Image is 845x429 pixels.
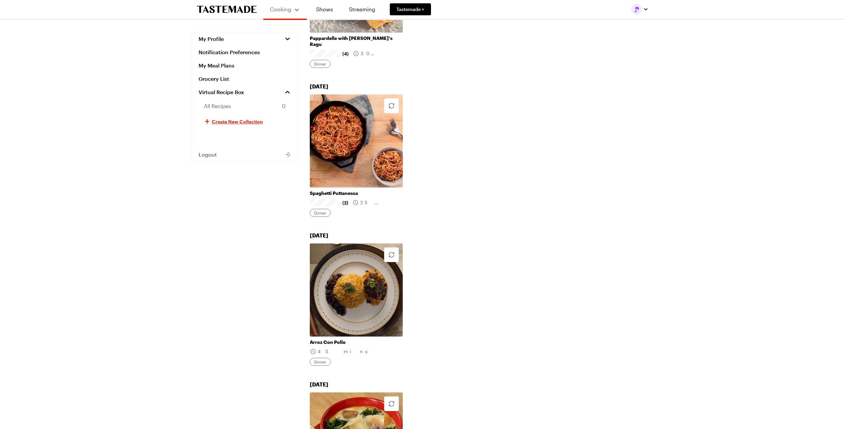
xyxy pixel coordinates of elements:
a: Notification Preferences [192,46,297,59]
button: Logout [192,148,297,161]
a: Tastemade + [390,3,431,15]
span: Cooking [270,6,291,12]
a: My Meal Plans [192,59,297,72]
span: Create New Collection [212,118,263,125]
a: Spaghetti Puttanesca [310,190,403,196]
button: Create New Collection [192,113,297,129]
button: Profile picture [631,4,648,15]
a: Virtual Recipe Box [192,85,297,99]
span: [DATE] [310,83,328,89]
button: My Profile [192,32,297,46]
span: Tastemade + [396,6,424,13]
a: To Tastemade Home Page [197,6,257,13]
span: Virtual Recipe Box [199,89,244,95]
span: All Recipes [204,102,231,110]
a: Grocery List [192,72,297,85]
span: My Profile [199,36,224,42]
a: Pappardelle with [PERSON_NAME]'s Ragu [310,35,403,47]
span: [DATE] [310,381,328,387]
a: All Recipes0 [192,99,297,113]
a: Arroz Con Pollo [310,339,403,345]
span: [DATE] [310,232,328,238]
img: Profile picture [631,4,642,15]
button: Cooking [270,3,300,16]
span: 0 [282,102,286,110]
span: Logout [199,151,217,158]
